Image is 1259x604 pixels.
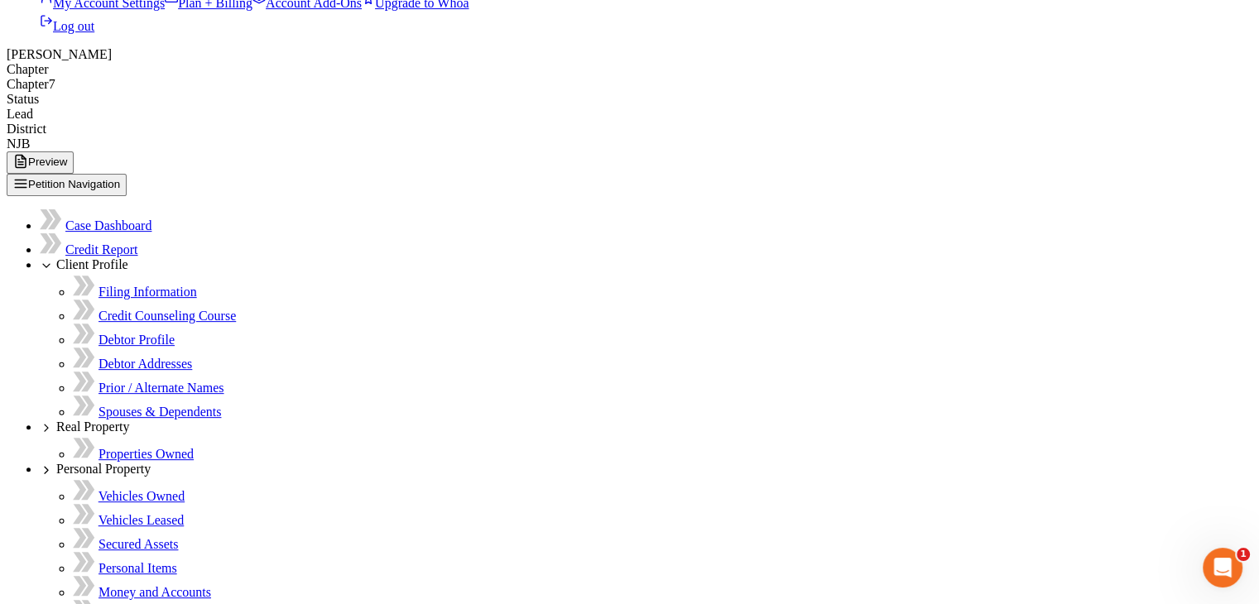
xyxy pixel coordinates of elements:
span: Client Profile [56,257,128,271]
div: Status [7,92,1252,107]
a: Credit Report [65,242,138,256]
button: Petition Navigation [7,174,127,196]
a: Prior / Alternate Names [99,381,224,395]
a: Properties Owned [99,447,194,461]
a: Filing Information [99,285,197,299]
div: Lead [7,107,1252,122]
a: Credit Counseling Course [99,309,236,323]
a: Vehicles Leased [99,513,185,527]
a: Debtor Profile [99,333,175,347]
span: [PERSON_NAME] [7,47,112,61]
a: Spouses & Dependents [99,405,221,419]
div: District [7,122,1252,137]
span: Personal Property [56,462,151,476]
a: Debtor Addresses [99,357,192,371]
a: Personal Items [99,561,177,575]
button: Preview [7,151,74,174]
a: Secured Assets [99,537,178,551]
a: Case Dashboard [65,218,151,232]
span: 1 [1237,548,1250,561]
div: Chapter [7,62,1252,77]
span: 7 [49,77,55,91]
a: Log out [40,19,94,33]
span: Real Property [56,419,129,434]
div: Chapter [7,77,1252,92]
iframe: Intercom live chat [1203,548,1242,587]
div: NJB [7,137,1252,151]
a: Vehicles Owned [99,489,185,503]
a: Money and Accounts [99,585,211,599]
